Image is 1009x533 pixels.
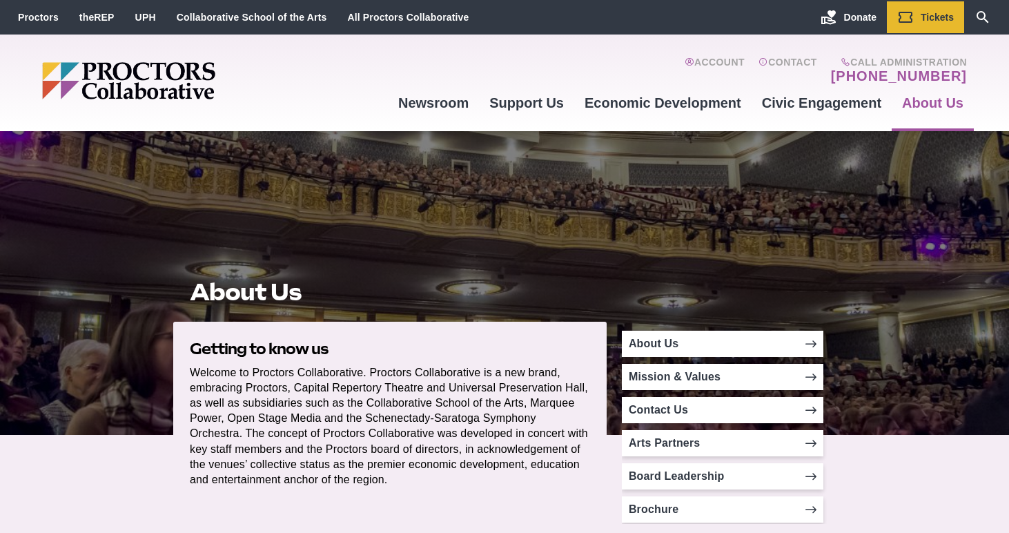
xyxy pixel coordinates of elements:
a: Newsroom [388,84,479,122]
span: Call Administration [827,57,967,68]
a: Account [685,57,745,84]
a: Brochure [622,496,823,523]
a: Arts Partners [622,430,823,456]
a: Support Us [479,84,574,122]
a: [PHONE_NUMBER] [831,68,967,84]
a: Economic Development [574,84,752,122]
a: Mission & Values [622,364,823,390]
a: Civic Engagement [752,84,892,122]
a: UPH [135,12,156,23]
a: Proctors [18,12,59,23]
strong: Getting to know us [190,340,328,358]
h1: About Us [190,279,590,305]
img: Proctors logo [42,62,322,99]
p: Welcome to Proctors Collaborative. Proctors Collaborative is a new brand, embracing Proctors, Cap... [190,365,590,487]
a: About Us [622,331,823,357]
a: Search [964,1,1001,33]
a: All Proctors Collaborative [347,12,469,23]
span: Tickets [921,12,954,23]
span: Donate [844,12,876,23]
a: Board Leadership [622,463,823,490]
a: Collaborative School of the Arts [177,12,327,23]
a: theREP [79,12,115,23]
a: About Us [892,84,974,122]
a: Tickets [887,1,964,33]
a: Contact [758,57,817,84]
a: Donate [810,1,887,33]
a: Contact Us [622,397,823,423]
